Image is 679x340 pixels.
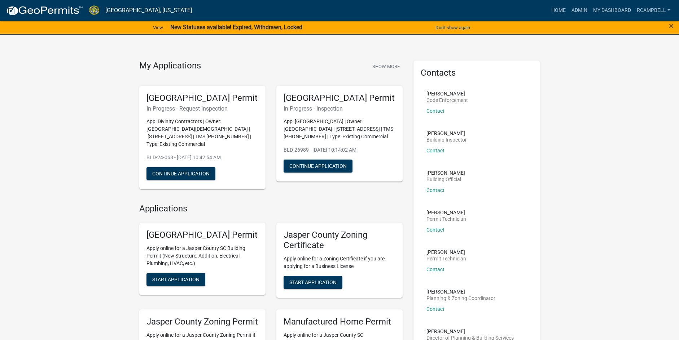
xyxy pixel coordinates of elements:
p: BLD-26989 - [DATE] 10:14:02 AM [284,146,395,154]
h6: In Progress - Inspection [284,105,395,112]
button: Close [669,22,674,30]
button: Start Application [284,276,342,289]
h4: My Applications [139,61,201,71]
button: Continue Application [146,167,215,180]
h5: [GEOGRAPHIC_DATA] Permit [146,93,258,103]
img: Jasper County, South Carolina [89,5,100,15]
a: Contact [426,148,444,153]
h5: Jasper County Zoning Permit [146,317,258,327]
p: Apply online for a Jasper County SC Building Permit (New Structure, Addition, Electrical, Plumbin... [146,245,258,267]
span: Start Application [289,279,337,285]
a: Contact [426,187,444,193]
p: Building Inspector [426,137,467,142]
a: Contact [426,267,444,272]
a: [GEOGRAPHIC_DATA], [US_STATE] [105,4,192,17]
a: Contact [426,227,444,233]
strong: New Statuses available! Expired, Withdrawn, Locked [170,24,302,31]
button: Continue Application [284,160,352,173]
p: [PERSON_NAME] [426,91,468,96]
p: Apply online for a Zoning Certificate if you are applying for a Business License [284,255,395,270]
a: My Dashboard [590,4,634,17]
p: [PERSON_NAME] [426,210,466,215]
h5: Contacts [421,68,533,78]
p: [PERSON_NAME] [426,170,465,175]
p: Code Enforcement [426,98,468,103]
h4: Applications [139,203,403,214]
p: App: Divinity Contractors | Owner: [GEOGRAPHIC_DATA][DEMOGRAPHIC_DATA] | [STREET_ADDRESS] | TMS [... [146,118,258,148]
a: View [150,22,166,33]
p: Permit Technician [426,216,466,222]
button: Show More [369,61,403,72]
p: Building Official [426,177,465,182]
a: Contact [426,306,444,312]
p: App: [GEOGRAPHIC_DATA] | Owner: [GEOGRAPHIC_DATA] | [STREET_ADDRESS] | TMS [PHONE_NUMBER] | Type:... [284,118,395,140]
span: × [669,21,674,31]
p: [PERSON_NAME] [426,250,466,255]
p: [PERSON_NAME] [426,329,514,334]
span: Start Application [152,277,200,282]
a: Home [548,4,569,17]
a: Admin [569,4,590,17]
button: Don't show again [433,22,473,33]
p: Planning & Zoning Coordinator [426,296,495,301]
a: Contact [426,108,444,114]
h5: Manufactured Home Permit [284,317,395,327]
p: BLD-24-068 - [DATE] 10:42:54 AM [146,154,258,161]
p: [PERSON_NAME] [426,131,467,136]
p: [PERSON_NAME] [426,289,495,294]
h5: [GEOGRAPHIC_DATA] Permit [146,230,258,240]
h5: Jasper County Zoning Certificate [284,230,395,251]
a: rcampbell [634,4,673,17]
button: Start Application [146,273,205,286]
h5: [GEOGRAPHIC_DATA] Permit [284,93,395,103]
h6: In Progress - Request Inspection [146,105,258,112]
p: Permit Technician [426,256,466,261]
